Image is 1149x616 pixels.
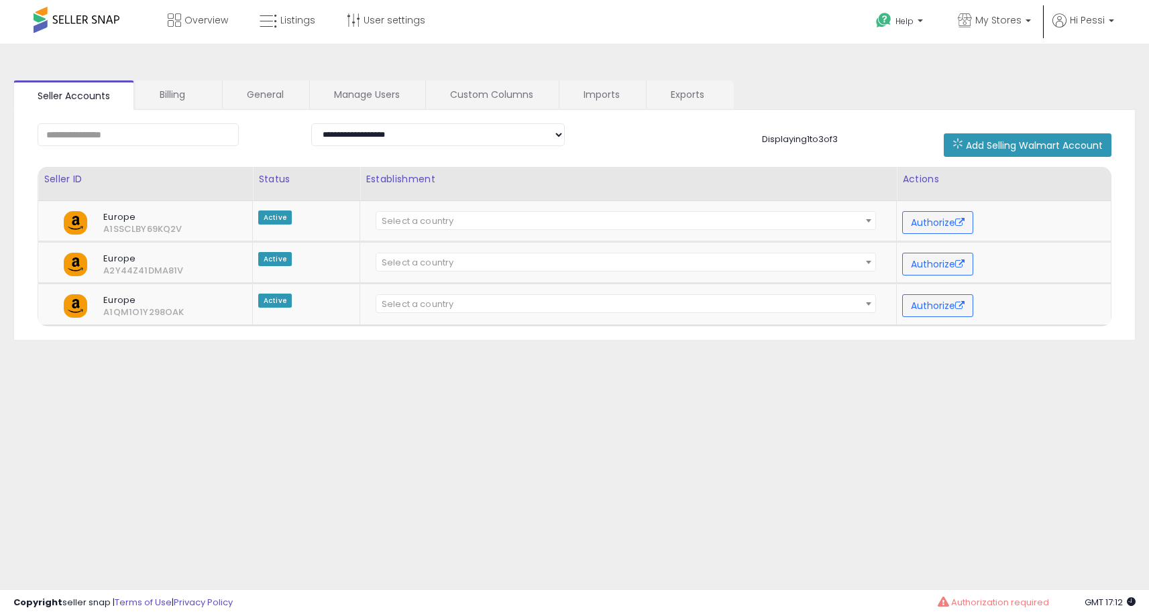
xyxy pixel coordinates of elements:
span: Add Selling Walmart Account [966,139,1103,152]
a: Terms of Use [115,596,172,609]
a: Custom Columns [426,80,557,109]
span: My Stores [975,13,1022,27]
a: Help [865,2,936,44]
img: amazon.png [64,253,87,276]
img: amazon.png [64,211,87,235]
span: A2Y44Z41DMA81V [93,265,115,277]
div: Seller ID [44,172,247,186]
span: Europe [93,294,222,306]
div: seller snap | | [13,597,233,609]
span: Select a country [382,256,453,269]
span: Europe [93,211,222,223]
span: Help [895,15,914,27]
span: Hi Pessi [1070,13,1105,27]
span: Select a country [382,298,453,310]
img: amazon.png [64,294,87,318]
a: Privacy Policy [174,596,233,609]
span: Listings [280,13,315,27]
button: Authorize [902,211,973,234]
button: Authorize [902,253,973,275]
a: Manage Users [310,80,424,109]
a: Billing [135,80,221,109]
i: Get Help [875,12,892,29]
span: Overview [184,13,228,27]
a: Imports [559,80,645,109]
span: A1SSCLBY69KQ2V [93,223,115,235]
a: Seller Accounts [13,80,134,110]
a: General [223,80,308,109]
span: Active [258,294,292,308]
a: Exports [647,80,732,109]
span: Displaying 1 to 3 of 3 [762,133,838,145]
div: Actions [902,172,1105,186]
a: Hi Pessi [1052,13,1114,44]
span: Europe [93,253,222,265]
button: Authorize [902,294,973,317]
span: Active [258,252,292,266]
div: Establishment [366,172,891,186]
span: 2025-08-11 17:12 GMT [1085,596,1136,609]
button: Add Selling Walmart Account [944,133,1111,157]
span: Select a country [382,214,453,227]
span: Active [258,210,292,225]
strong: Copyright [13,596,62,609]
div: Status [258,172,354,186]
span: Authorization required [951,596,1049,609]
span: A1QM1O1Y298OAK [93,306,115,318]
